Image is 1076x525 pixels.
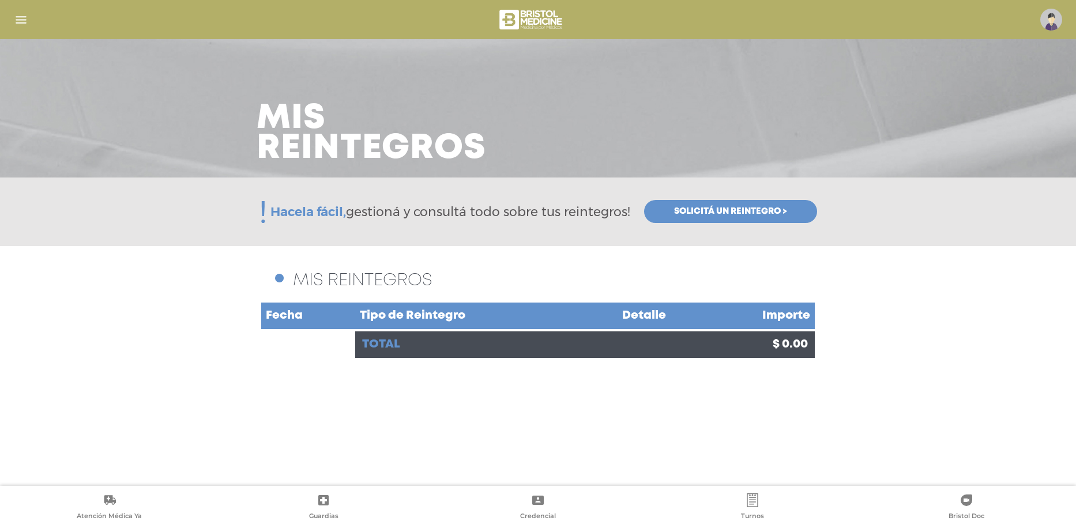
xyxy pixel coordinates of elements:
img: profile-placeholder.svg [1040,9,1062,31]
a: Turnos [645,493,860,523]
span: ! [259,202,266,222]
span: Atención Médica Ya [77,512,142,522]
a: Solicitá un reintegro > [644,200,817,223]
img: bristol-medicine-blanco.png [498,6,566,33]
span: gestioná y consultá todo sobre tus reintegros! [270,202,630,221]
td: total [355,330,698,358]
td: Detalle [590,302,698,330]
a: Guardias [217,493,431,523]
td: Importe [698,302,815,330]
h3: Mis reintegros [257,104,486,164]
td: Fecha [261,302,355,330]
span: Guardias [309,512,338,522]
a: Bristol Doc [859,493,1074,523]
span: MIS REINTEGROS [293,273,432,288]
img: Cober_menu-lines-white.svg [14,13,28,27]
a: Atención Médica Ya [2,493,217,523]
span: Hacela fácil, [270,204,346,220]
span: Credencial [520,512,556,522]
span: Bristol Doc [949,512,984,522]
span: Turnos [741,512,764,522]
a: Credencial [431,493,645,523]
td: Tipo de Reintegro [355,302,589,330]
span: Solicitá un reintegro > [674,206,787,217]
td: $ 0.00 [698,330,815,358]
